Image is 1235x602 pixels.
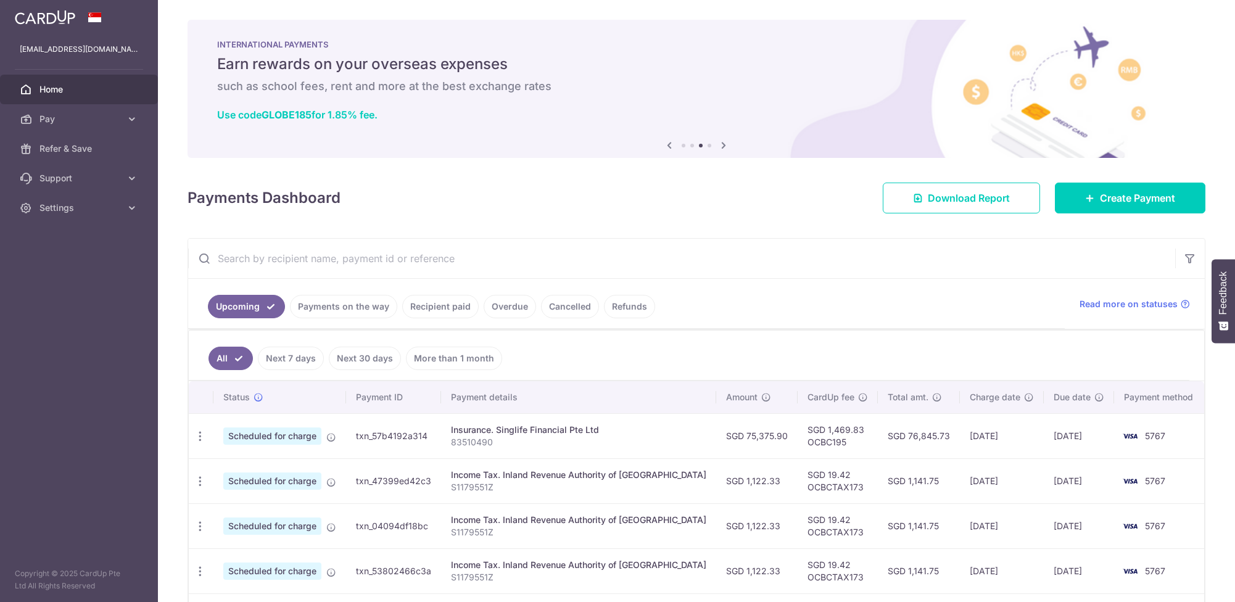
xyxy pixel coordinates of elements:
td: SGD 19.42 OCBCTAX173 [798,548,878,593]
span: Support [39,172,121,184]
td: SGD 1,141.75 [878,458,960,503]
td: [DATE] [1044,413,1114,458]
span: Amount [726,391,758,403]
td: SGD 1,141.75 [878,548,960,593]
span: 5767 [1145,476,1165,486]
p: S1179551Z [451,526,706,538]
a: Refunds [604,295,655,318]
span: Home [39,83,121,96]
a: Use codeGLOBE185for 1.85% fee. [217,109,378,121]
p: 83510490 [451,436,706,448]
td: [DATE] [960,503,1044,548]
a: Download Report [883,183,1040,213]
span: Status [223,391,250,403]
span: Download Report [928,191,1010,205]
a: Overdue [484,295,536,318]
img: Bank Card [1118,564,1142,579]
td: [DATE] [960,458,1044,503]
span: Settings [39,202,121,214]
a: Next 30 days [329,347,401,370]
td: SGD 19.42 OCBCTAX173 [798,458,878,503]
td: txn_47399ed42c3 [346,458,441,503]
p: S1179551Z [451,481,706,493]
button: Feedback - Show survey [1212,259,1235,343]
span: 5767 [1145,521,1165,531]
td: txn_04094df18bc [346,503,441,548]
div: Income Tax. Inland Revenue Authority of [GEOGRAPHIC_DATA] [451,514,706,526]
a: Upcoming [208,295,285,318]
a: Create Payment [1055,183,1205,213]
span: Total amt. [888,391,928,403]
th: Payment method [1114,381,1208,413]
span: Pay [39,113,121,125]
th: Payment details [441,381,716,413]
a: Recipient paid [402,295,479,318]
a: Payments on the way [290,295,397,318]
div: Insurance. Singlife Financial Pte Ltd [451,424,706,436]
span: Create Payment [1100,191,1175,205]
td: SGD 1,122.33 [716,548,798,593]
a: Cancelled [541,295,599,318]
td: txn_57b4192a314 [346,413,441,458]
img: Bank Card [1118,429,1142,443]
td: SGD 1,141.75 [878,503,960,548]
p: S1179551Z [451,571,706,583]
span: Scheduled for charge [223,472,321,490]
iframe: Opens a widget where you can find more information [1155,565,1223,596]
td: [DATE] [1044,503,1114,548]
div: Income Tax. Inland Revenue Authority of [GEOGRAPHIC_DATA] [451,559,706,571]
td: SGD 1,469.83 OCBC195 [798,413,878,458]
td: SGD 19.42 OCBCTAX173 [798,503,878,548]
span: Refer & Save [39,142,121,155]
td: SGD 75,375.90 [716,413,798,458]
p: INTERNATIONAL PAYMENTS [217,39,1176,49]
td: [DATE] [1044,458,1114,503]
a: Next 7 days [258,347,324,370]
span: Read more on statuses [1080,298,1178,310]
input: Search by recipient name, payment id or reference [188,239,1175,278]
a: Read more on statuses [1080,298,1190,310]
span: 5767 [1145,566,1165,576]
td: SGD 76,845.73 [878,413,960,458]
b: GLOBE185 [262,109,312,121]
span: Scheduled for charge [223,563,321,580]
a: All [209,347,253,370]
img: International Payment Banner [188,20,1205,158]
td: SGD 1,122.33 [716,503,798,548]
th: Payment ID [346,381,441,413]
td: [DATE] [1044,548,1114,593]
span: CardUp fee [807,391,854,403]
p: [EMAIL_ADDRESS][DOMAIN_NAME] [20,43,138,56]
img: Bank Card [1118,519,1142,534]
h5: Earn rewards on your overseas expenses [217,54,1176,74]
a: More than 1 month [406,347,502,370]
h6: such as school fees, rent and more at the best exchange rates [217,79,1176,94]
td: [DATE] [960,413,1044,458]
td: SGD 1,122.33 [716,458,798,503]
span: Scheduled for charge [223,517,321,535]
span: Feedback [1218,271,1229,315]
h4: Payments Dashboard [188,187,341,209]
img: Bank Card [1118,474,1142,489]
img: CardUp [15,10,75,25]
span: 5767 [1145,431,1165,441]
div: Income Tax. Inland Revenue Authority of [GEOGRAPHIC_DATA] [451,469,706,481]
span: Charge date [970,391,1020,403]
td: [DATE] [960,548,1044,593]
td: txn_53802466c3a [346,548,441,593]
span: Due date [1054,391,1091,403]
span: Scheduled for charge [223,427,321,445]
